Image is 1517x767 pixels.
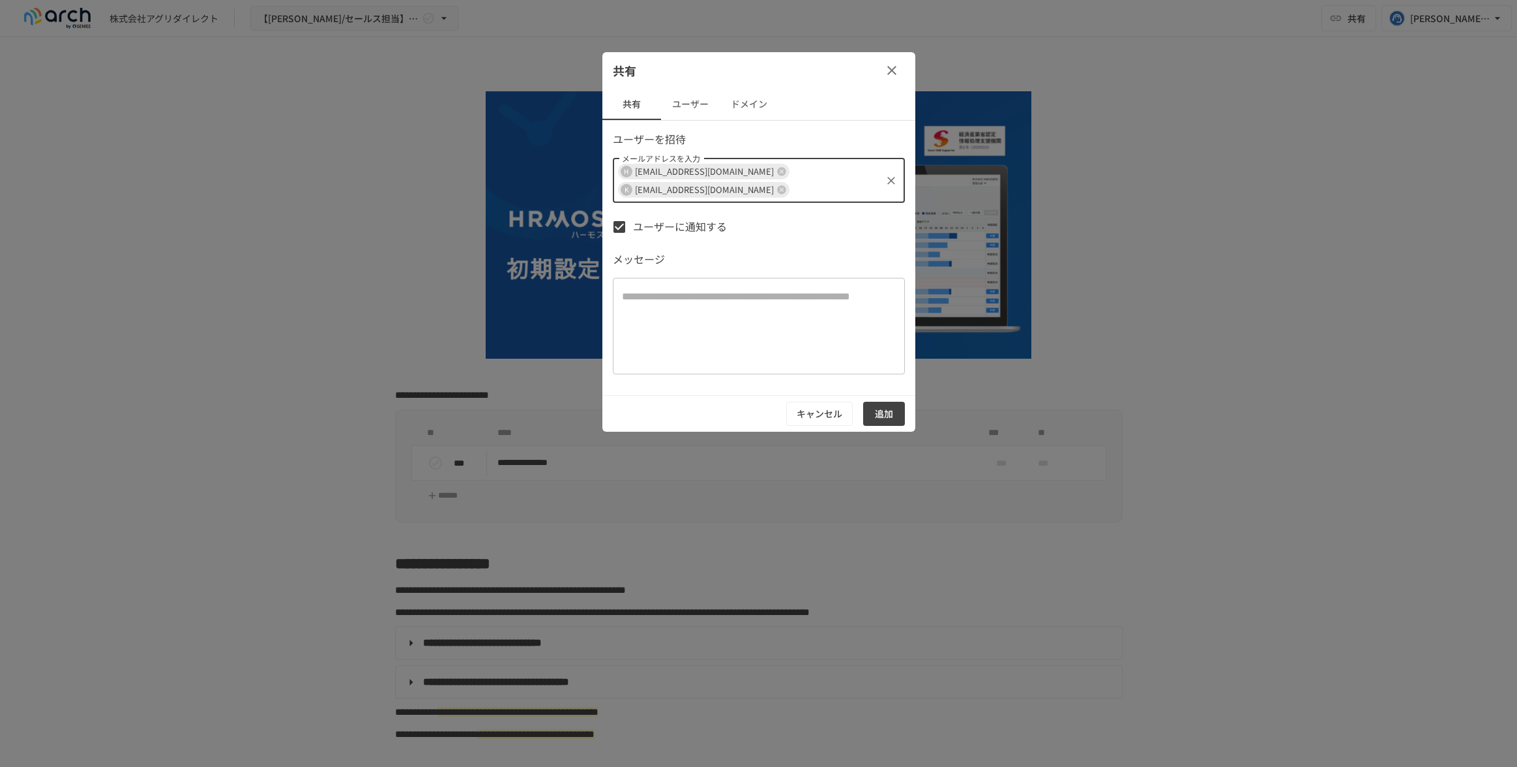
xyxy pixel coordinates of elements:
[661,89,720,120] button: ユーザー
[786,402,853,426] button: キャンセル
[622,153,700,164] label: メールアドレスを入力
[633,218,727,235] span: ユーザーに通知する
[602,52,915,89] div: 共有
[602,89,661,120] button: 共有
[720,89,778,120] button: ドメイン
[613,251,905,268] p: メッセージ
[613,131,905,148] p: ユーザーを招待
[630,182,779,197] span: [EMAIL_ADDRESS][DOMAIN_NAME]
[630,164,779,179] span: [EMAIL_ADDRESS][DOMAIN_NAME]
[863,402,905,426] button: 追加
[621,166,632,177] div: H
[621,184,632,196] div: K
[618,182,789,198] div: K[EMAIL_ADDRESS][DOMAIN_NAME]
[882,172,900,190] button: クリア
[618,164,789,179] div: H[EMAIL_ADDRESS][DOMAIN_NAME]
